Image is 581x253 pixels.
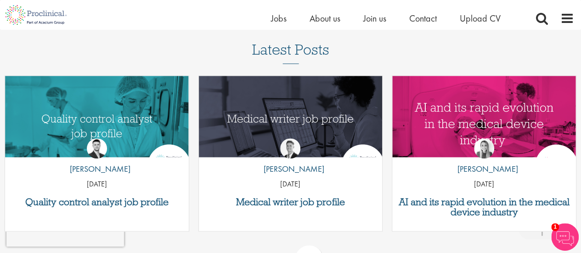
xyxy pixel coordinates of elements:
[450,163,518,175] p: [PERSON_NAME]
[397,197,571,217] a: AI and its rapid evolution in the medical device industry
[10,197,184,207] a: Quality control analyst job profile
[460,12,501,24] a: Upload CV
[392,179,576,190] p: [DATE]
[199,76,383,157] a: Link to a post
[363,12,386,24] a: Join us
[203,197,378,207] a: Medical writer job profile
[199,76,383,171] img: Medical writer job profile
[551,223,579,251] img: Chatbot
[409,12,437,24] a: Contact
[199,179,383,190] p: [DATE]
[252,42,329,64] h3: Latest Posts
[310,12,340,24] a: About us
[280,138,300,158] img: George Watson
[551,223,559,231] span: 1
[271,12,287,24] a: Jobs
[257,138,324,180] a: George Watson [PERSON_NAME]
[392,76,576,157] a: Link to a post
[5,179,189,190] p: [DATE]
[5,76,189,157] a: Link to a post
[63,163,130,175] p: [PERSON_NAME]
[257,163,324,175] p: [PERSON_NAME]
[450,138,518,180] a: Hannah Burke [PERSON_NAME]
[474,138,494,158] img: Hannah Burke
[5,76,189,171] img: quality control analyst job profile
[63,138,130,180] a: Joshua Godden [PERSON_NAME]
[87,138,107,158] img: Joshua Godden
[392,76,576,171] img: AI and Its Impact on the Medical Device Industry | Proclinical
